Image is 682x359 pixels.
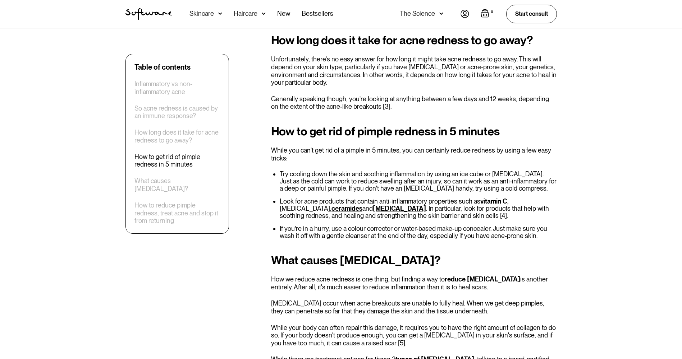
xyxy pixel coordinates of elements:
a: ceramides [331,205,362,212]
li: If you're in a hurry, use a colour corrector or water-based make-up concealer. Just make sure you... [280,225,557,239]
p: Generally speaking though, you're looking at anything between a few days and 12 weeks, depending ... [271,95,557,111]
div: Table of contents [134,63,191,71]
a: How to reduce pimple redness, treat acne and stop it from returning [134,201,220,225]
a: Open empty cart [481,9,495,19]
p: While your body can often repair this damage, it requires you to have the right amount of collage... [271,324,557,347]
a: vitamin C [480,197,507,205]
a: Inflammatory vs non-inflammatory acne [134,80,220,95]
a: Start consult [506,5,557,23]
li: Try cooling down the skin and soothing inflammation by using an ice cube or [MEDICAL_DATA]. Just ... [280,171,557,192]
h2: How long does it take for acne redness to go away? [271,34,557,47]
img: arrow down [439,10,443,17]
p: [MEDICAL_DATA] occur when acne breakouts are unable to fully heal. When we get deep pimples, they... [271,299,557,315]
a: reduce [MEDICAL_DATA] [445,275,520,283]
div: Skincare [189,10,214,17]
h2: What causes [MEDICAL_DATA]? [271,254,557,267]
div: Haircare [234,10,257,17]
img: arrow down [262,10,266,17]
div: The Science [400,10,435,17]
li: Look for acne products that contain anti-inflammatory properties such as , [MEDICAL_DATA], and . ... [280,198,557,219]
img: arrow down [218,10,222,17]
a: So acne redness is caused by an immune response? [134,104,220,120]
h2: How to get rid of pimple redness in 5 minutes [271,125,557,138]
a: How to get rid of pimple redness in 5 minutes [134,153,220,168]
img: Software Logo [125,8,172,20]
a: What causes [MEDICAL_DATA]? [134,177,220,192]
p: Unfortunately, there's no easy answer for how long it might take acne redness to go away. This wi... [271,55,557,86]
p: While you can't get rid of a pimple in 5 minutes, you can certainly reduce redness by using a few... [271,146,557,162]
a: How long does it take for acne redness to go away? [134,129,220,144]
div: 0 [489,9,495,15]
p: How we reduce acne redness is one thing, but finding a way to is another entirely. After all, it'... [271,275,557,291]
a: [MEDICAL_DATA] [373,205,426,212]
a: home [125,8,172,20]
